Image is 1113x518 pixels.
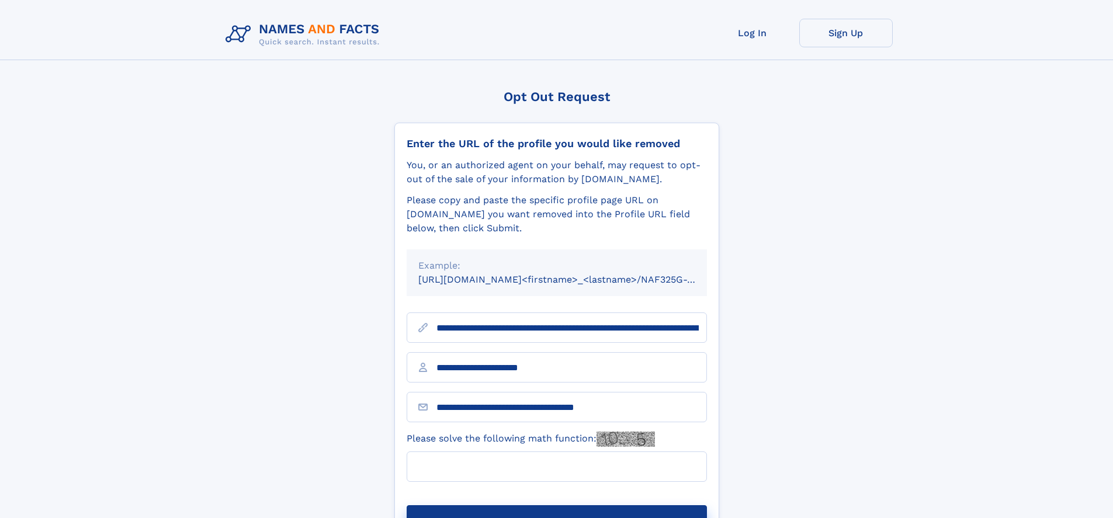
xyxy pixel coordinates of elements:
div: Opt Out Request [394,89,719,104]
div: Example: [418,259,695,273]
div: Please copy and paste the specific profile page URL on [DOMAIN_NAME] you want removed into the Pr... [407,193,707,235]
img: Logo Names and Facts [221,19,389,50]
small: [URL][DOMAIN_NAME]<firstname>_<lastname>/NAF325G-xxxxxxxx [418,274,729,285]
a: Sign Up [799,19,893,47]
a: Log In [706,19,799,47]
div: Enter the URL of the profile you would like removed [407,137,707,150]
label: Please solve the following math function: [407,432,655,447]
div: You, or an authorized agent on your behalf, may request to opt-out of the sale of your informatio... [407,158,707,186]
